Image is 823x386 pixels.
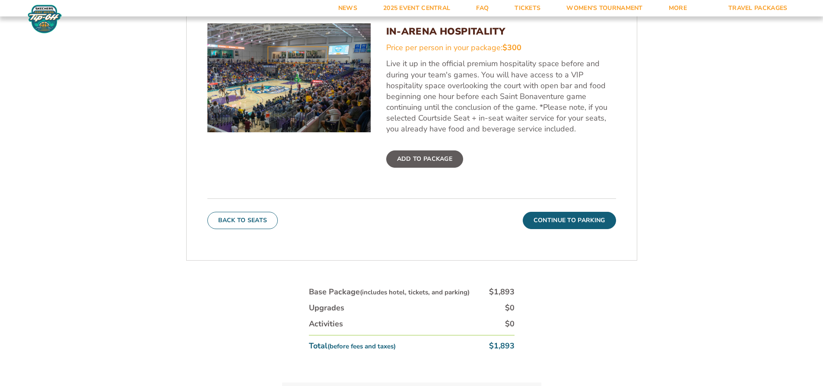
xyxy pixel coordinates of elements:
button: Continue To Parking [523,212,616,229]
div: Total [309,341,396,351]
small: (includes hotel, tickets, and parking) [360,288,470,297]
img: In-Arena Hospitality [207,23,371,132]
div: $0 [505,303,515,313]
button: Back To Seats [207,212,278,229]
h3: In-Arena Hospitality [386,26,616,37]
img: Fort Myers Tip-Off [26,4,64,34]
div: $1,893 [489,287,515,297]
div: Upgrades [309,303,344,313]
div: Activities [309,319,343,329]
small: (before fees and taxes) [327,342,396,351]
div: Price per person in your package: [386,42,616,53]
label: Add To Package [386,150,463,168]
div: $0 [505,319,515,329]
div: $1,893 [489,341,515,351]
p: Live it up in the official premium hospitality space before and during your team's games. You wil... [386,58,616,134]
div: Base Package [309,287,470,297]
span: $300 [502,42,521,53]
